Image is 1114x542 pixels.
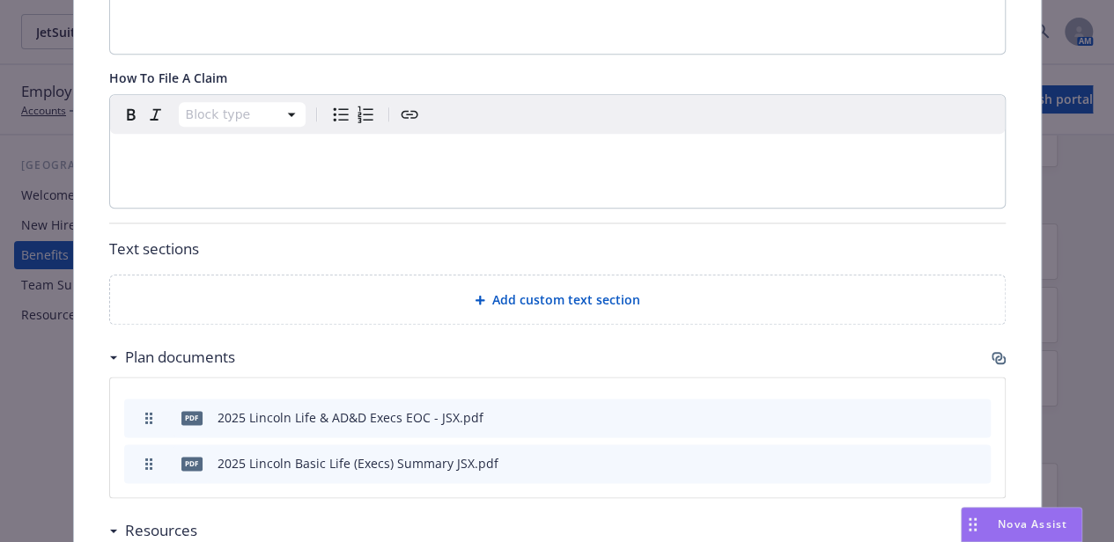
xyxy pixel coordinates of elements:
span: Add custom text section [492,290,640,309]
button: preview file [940,408,955,427]
div: Drag to move [962,508,984,541]
p: Text sections [109,238,1006,260]
button: download file [911,408,926,427]
button: preview file [940,454,955,472]
button: Create link [397,102,422,127]
button: download file [911,454,926,472]
div: Resources [109,519,197,542]
button: archive file [970,454,984,472]
div: 2025 Lincoln Life & AD&D Execs EOC - JSX.pdf [218,408,483,427]
h3: Plan documents [125,346,235,369]
span: pdf [181,411,203,424]
div: Add custom text section [109,275,1006,325]
button: archive file [970,408,984,427]
div: Plan documents [109,346,235,369]
button: Nova Assist [961,507,1082,542]
button: Italic [144,102,168,127]
h3: Resources [125,519,197,542]
button: Bold [119,102,144,127]
span: Nova Assist [998,516,1067,531]
span: pdf [181,457,203,470]
div: editable markdown [110,134,1005,176]
span: How To File A Claim [109,70,227,86]
button: Block type [179,102,306,127]
button: Bulleted list [328,102,353,127]
div: toggle group [328,102,378,127]
div: 2025 Lincoln Basic Life (Execs) Summary JSX.pdf [218,454,498,472]
button: Numbered list [353,102,378,127]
